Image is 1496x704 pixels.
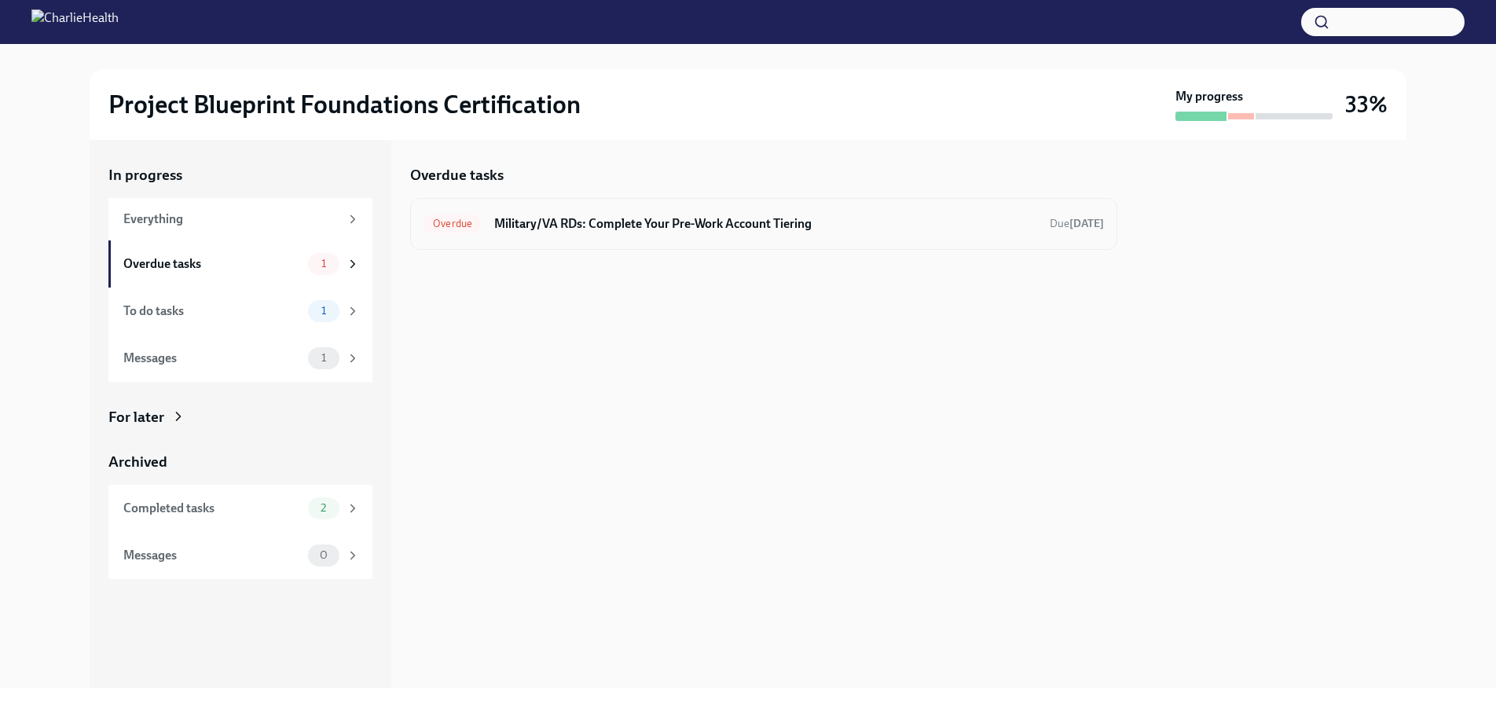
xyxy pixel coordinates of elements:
span: 1 [312,352,335,364]
a: In progress [108,165,372,185]
h3: 33% [1345,90,1388,119]
strong: [DATE] [1069,217,1104,230]
a: Messages1 [108,335,372,382]
div: For later [108,407,164,427]
a: OverdueMilitary/VA RDs: Complete Your Pre-Work Account TieringDue[DATE] [423,211,1104,236]
div: Messages [123,350,302,367]
h2: Project Blueprint Foundations Certification [108,89,581,120]
strong: My progress [1175,88,1243,105]
div: Completed tasks [123,500,302,517]
a: Overdue tasks1 [108,240,372,288]
a: Completed tasks2 [108,485,372,532]
div: Everything [123,211,339,228]
img: CharlieHealth [31,9,119,35]
div: Messages [123,547,302,564]
a: Archived [108,452,372,472]
span: Due [1050,217,1104,230]
h6: Military/VA RDs: Complete Your Pre-Work Account Tiering [494,215,1037,233]
a: Everything [108,198,372,240]
a: Messages0 [108,532,372,579]
div: To do tasks [123,302,302,320]
div: Overdue tasks [123,255,302,273]
span: Overdue [423,218,482,229]
span: 0 [310,549,337,561]
a: For later [108,407,372,427]
span: 2 [311,502,335,514]
a: To do tasks1 [108,288,372,335]
span: 1 [312,258,335,269]
span: 1 [312,305,335,317]
h5: Overdue tasks [410,165,504,185]
span: August 28th, 2025 12:00 [1050,216,1104,231]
